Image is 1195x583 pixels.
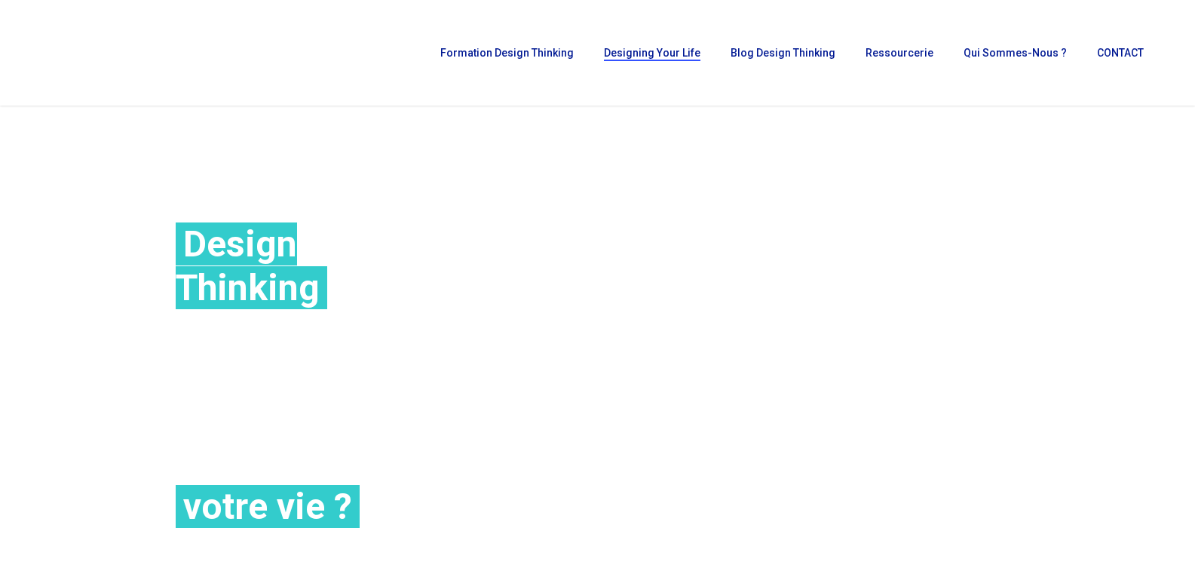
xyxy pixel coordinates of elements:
a: CONTACT [1089,48,1151,58]
span: Ressourcerie [866,47,933,59]
a: Designing Your Life [596,48,708,58]
h2: Et si vous utilisiez le pour travailler sur le plus important de tous les projets : [176,135,461,529]
a: Blog Design Thinking [723,48,843,58]
span: Designing Your Life [604,47,700,59]
span: votre vie ? [176,485,360,528]
span: CONTACT [1097,47,1144,59]
span: Qui sommes-nous ? [964,47,1067,59]
span: Design Thinking [176,222,327,309]
a: Formation Design Thinking [433,48,581,58]
img: French Future Academy [21,23,180,83]
span: Blog Design Thinking [731,47,835,59]
span: Formation Design Thinking [440,47,574,59]
a: Qui sommes-nous ? [956,48,1074,58]
a: Ressourcerie [858,48,941,58]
